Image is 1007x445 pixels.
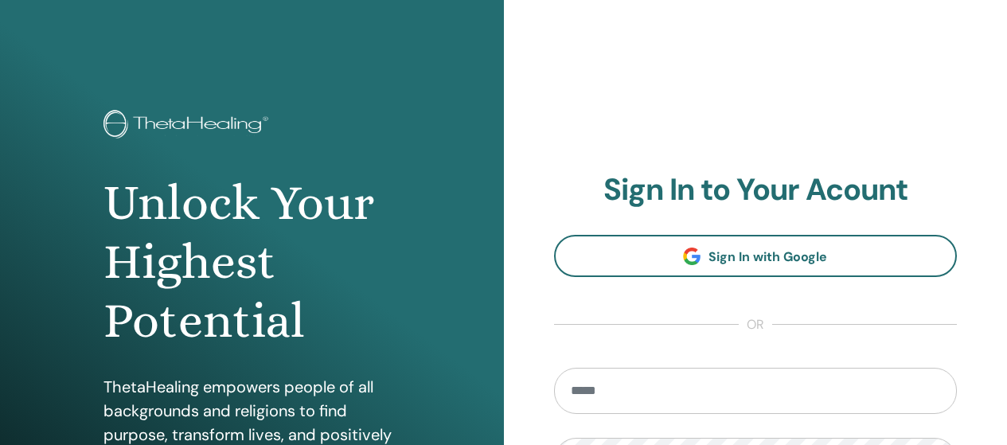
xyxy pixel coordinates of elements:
[103,174,400,351] h1: Unlock Your Highest Potential
[554,172,958,209] h2: Sign In to Your Acount
[708,248,827,265] span: Sign In with Google
[739,315,772,334] span: or
[554,235,958,277] a: Sign In with Google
